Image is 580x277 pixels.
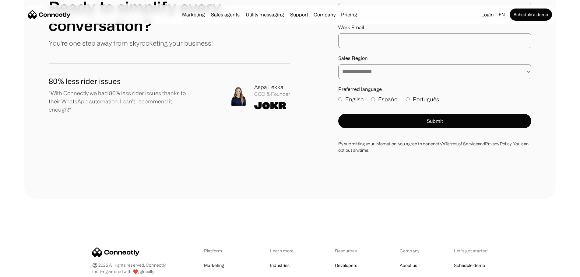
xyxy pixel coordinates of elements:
[510,9,552,21] a: Schedule a demo
[371,95,399,103] label: Español
[204,248,237,254] div: Platform
[49,76,194,87] h1: 80% less rider issues
[338,140,531,153] div: By submitting your infomation, you agree to conenctly’s and . You can opt out anytime.
[338,86,531,92] label: Preferred language
[338,95,364,103] label: English
[270,248,302,254] div: Learn more
[12,266,37,275] ul: Language list
[49,89,194,114] p: "With Connectly we had 80% less rider issues thanks to their WhatsApp automation. I can't recomme...
[496,10,508,19] div: en
[209,12,242,17] a: Sales agents
[254,91,290,97] div: COO & Founder
[400,248,421,254] div: Company
[499,10,505,19] div: en
[254,83,290,91] div: Aspa Lekka
[339,12,360,17] a: Pricing
[180,12,207,17] a: Marketing
[335,248,367,254] div: Resources
[338,25,531,30] label: Work Email
[270,261,290,270] a: Industries
[49,38,213,48] p: You're one step away from skyrocketing your business!
[400,261,417,270] a: About us
[243,12,286,17] a: Utility messaging
[406,95,439,103] label: Português
[6,266,37,275] aside: Language selected: English
[485,141,511,146] a: Privacy Policy
[371,97,375,101] input: Español
[204,261,224,270] a: Marketing
[312,10,337,19] div: Company
[335,261,357,270] a: Developers
[445,141,478,146] a: Terms of Service
[338,97,342,101] input: English
[338,114,531,128] button: Submit
[479,10,496,19] a: Login
[28,10,71,19] a: home
[406,97,410,101] input: Português
[454,248,488,254] div: Let’s get started
[314,10,336,19] div: Company
[338,55,531,61] label: Sales Region
[288,12,311,17] a: Support
[454,261,485,270] a: Schedule demo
